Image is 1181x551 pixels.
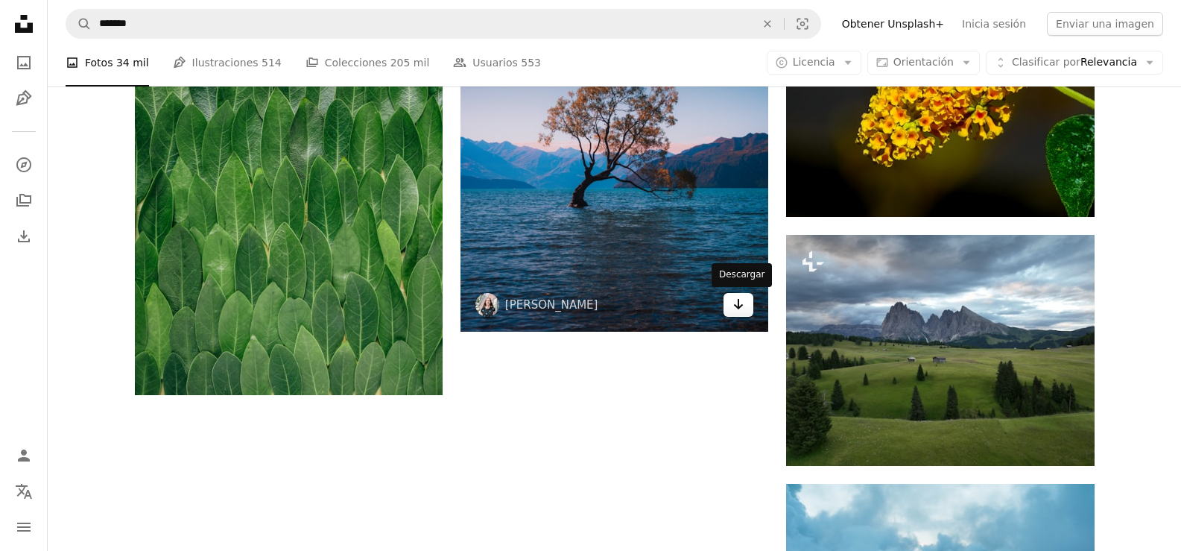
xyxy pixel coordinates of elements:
[1012,56,1080,68] span: Clasificar por
[9,186,39,215] a: Colecciones
[9,150,39,180] a: Explorar
[66,9,821,39] form: Encuentra imágenes en todo el sitio
[9,441,39,470] a: Iniciar sesión / Registrarse
[9,476,39,506] button: Idioma
[712,263,772,287] div: Descargar
[1012,55,1137,70] span: Relevancia
[953,12,1035,36] a: Inicia sesión
[460,132,768,145] a: árbol de hoja marrón en el agua durante el día
[505,297,598,312] a: [PERSON_NAME]
[9,221,39,251] a: Historial de descargas
[1047,12,1163,36] button: Enviar una imagen
[390,54,430,71] span: 205 mil
[833,12,953,36] a: Obtener Unsplash+
[9,48,39,78] a: Fotos
[986,51,1163,75] button: Clasificar porRelevancia
[66,10,92,38] button: Buscar en Unsplash
[786,344,1094,357] a: Un campo verde con montañas al fondo
[767,51,861,75] button: Licencia
[893,56,954,68] span: Orientación
[9,84,39,113] a: Ilustraciones
[9,512,39,542] button: Menú
[453,39,541,86] a: Usuarios 553
[521,54,541,71] span: 553
[867,51,980,75] button: Orientación
[786,235,1094,466] img: Un campo verde con montañas al fondo
[793,56,835,68] span: Licencia
[262,54,282,71] span: 514
[724,293,753,317] a: Descargar
[9,9,39,42] a: Inicio — Unsplash
[785,10,820,38] button: Búsqueda visual
[135,157,443,170] a: Hojas rojas de la planta
[475,293,499,317] img: Ve al perfil de Laura Smetsers
[305,39,430,86] a: Colecciones 205 mil
[751,10,784,38] button: Borrar
[173,39,282,86] a: Ilustraciones 514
